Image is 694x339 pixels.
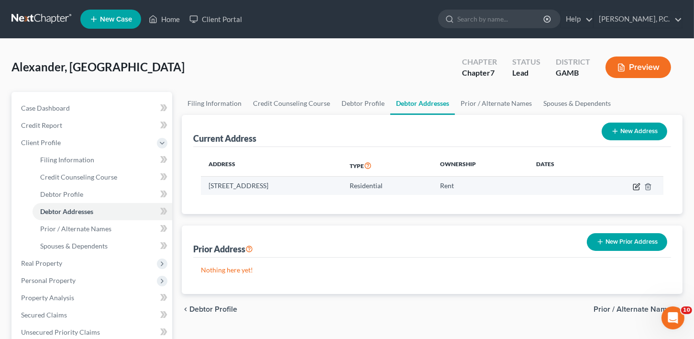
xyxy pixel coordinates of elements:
[529,155,591,177] th: Dates
[538,92,617,115] a: Spouses & Dependents
[40,190,83,198] span: Debtor Profile
[21,294,74,302] span: Property Analysis
[19,84,172,101] p: How can we help?
[14,236,177,264] div: Statement of Financial Affairs - Payments Made in the Last 90 days
[21,275,43,282] span: Home
[102,15,121,34] img: Profile image for Emma
[432,177,529,195] td: Rent
[247,92,336,115] a: Credit Counseling Course
[43,145,98,155] div: [PERSON_NAME]
[13,289,172,306] a: Property Analysis
[390,92,455,115] a: Debtor Addresses
[40,207,93,215] span: Debtor Addresses
[20,186,160,196] div: We typically reply in a few hours
[40,173,117,181] span: Credit Counseling Course
[336,92,390,115] a: Debtor Profile
[201,155,342,177] th: Address
[13,306,172,324] a: Secured Claims
[602,123,667,140] button: New Address
[462,56,497,68] div: Chapter
[79,275,112,282] span: Messages
[33,186,172,203] a: Debtor Profile
[182,305,189,313] i: chevron_left
[139,15,158,34] img: Profile image for Lindsey
[675,305,683,313] i: chevron_right
[19,21,83,31] img: logo
[342,177,433,195] td: Residential
[33,237,172,255] a: Spouses & Dependents
[128,251,191,289] button: Help
[10,113,182,163] div: Recent messageProfile image for KellyOf course![PERSON_NAME]•[DATE]
[33,220,172,237] a: Prior / Alternate Names
[10,127,181,162] div: Profile image for KellyOf course![PERSON_NAME]•[DATE]
[182,92,247,115] a: Filing Information
[40,156,94,164] span: Filing Information
[21,328,100,336] span: Unsecured Priority Claims
[21,104,70,112] span: Case Dashboard
[20,218,77,228] span: Search for help
[152,275,167,282] span: Help
[201,265,663,275] p: Nothing here yet!
[11,60,185,74] span: Alexander, [GEOGRAPHIC_DATA]
[64,251,127,289] button: Messages
[21,259,62,267] span: Real Property
[21,276,76,284] span: Personal Property
[606,56,671,78] button: Preview
[43,136,77,143] span: Of course!
[20,240,160,260] div: Statement of Financial Affairs - Payments Made in the Last 90 days
[10,168,182,204] div: Send us a messageWe typically reply in a few hours
[100,145,127,155] div: • [DATE]
[21,311,67,319] span: Secured Claims
[21,138,61,147] span: Client Profile
[201,177,342,195] td: [STREET_ADDRESS]
[40,242,108,250] span: Spouses & Dependents
[342,155,433,177] th: Type
[594,305,683,313] button: Prior / Alternate Names chevron_right
[121,15,140,34] img: Profile image for James
[594,305,675,313] span: Prior / Alternate Names
[661,306,684,329] iframe: Intercom live chat
[561,11,593,28] a: Help
[14,213,177,232] button: Search for help
[20,176,160,186] div: Send us a message
[556,68,590,79] div: GAMB
[490,68,495,77] span: 7
[33,151,172,169] a: Filing Information
[100,16,132,23] span: New Case
[512,56,540,68] div: Status
[19,68,172,84] p: Hi there!
[587,233,667,251] button: New Prior Address
[681,306,692,314] span: 10
[193,133,256,144] div: Current Address
[20,121,172,131] div: Recent message
[432,155,529,177] th: Ownership
[40,225,111,233] span: Prior / Alternate Names
[165,15,182,33] div: Close
[512,68,540,79] div: Lead
[21,121,62,129] span: Credit Report
[33,169,172,186] a: Credit Counseling Course
[33,203,172,220] a: Debtor Addresses
[462,68,497,79] div: Chapter
[457,10,545,28] input: Search by name...
[13,100,172,117] a: Case Dashboard
[193,243,253,255] div: Prior Address
[185,11,247,28] a: Client Portal
[182,305,237,313] button: chevron_left Debtor Profile
[20,135,39,154] img: Profile image for Kelly
[556,56,590,68] div: District
[144,11,185,28] a: Home
[189,305,237,313] span: Debtor Profile
[455,92,538,115] a: Prior / Alternate Names
[13,117,172,134] a: Credit Report
[594,11,682,28] a: [PERSON_NAME], P.C.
